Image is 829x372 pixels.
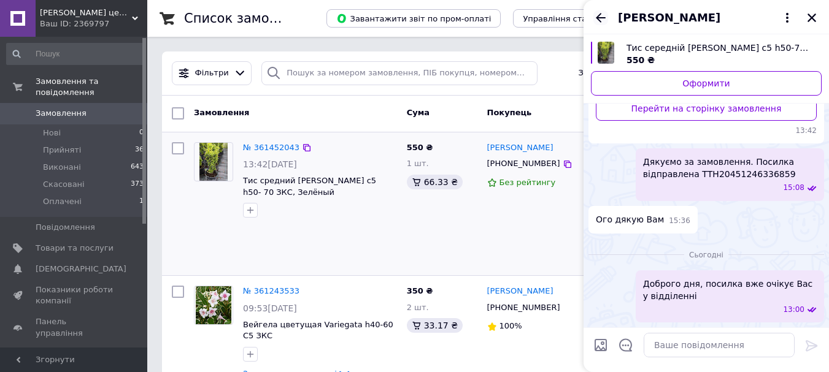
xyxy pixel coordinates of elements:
span: 100% [499,321,522,330]
span: [PHONE_NUMBER] [487,159,560,168]
span: Без рейтингу [499,178,556,187]
span: Сьогодні [684,250,728,260]
button: [PERSON_NAME] [618,10,795,26]
span: 13:42[DATE] [243,159,297,169]
a: [PERSON_NAME] [487,142,553,154]
span: 13:42 11.09.2025 [596,126,817,136]
input: Пошук [6,43,145,65]
button: Закрити [804,10,819,25]
span: 13:00 12.09.2025 [783,305,804,315]
span: Фільтри [195,67,229,79]
span: Ого дякую Вам [596,213,664,226]
div: 12.09.2025 [588,248,824,260]
a: Переглянути товар [591,42,822,66]
span: 36 [135,145,144,156]
span: 09:53[DATE] [243,303,297,313]
span: Показники роботи компанії [36,284,114,306]
span: 1 [139,196,144,207]
button: Назад [593,10,608,25]
span: Замовлення [194,108,249,117]
span: Доброго дня, посилка вже очікує Вас у відділенні [643,278,817,302]
span: 2 шт. [407,303,429,312]
span: Дякуємо за замовлення. Посилка відправлена ТТН20451246336859 [643,156,817,180]
span: Виконані [43,162,81,173]
input: Пошук за номером замовлення, ПІБ покупця, номером телефону, Email, номером накладної [261,61,537,85]
a: Перейти на сторінку замовлення [596,96,817,121]
span: 15:08 11.09.2025 [783,183,804,193]
span: Замовлення [36,108,87,119]
a: № 361452043 [243,143,299,152]
img: Фото товару [196,286,232,324]
span: 15:36 11.09.2025 [669,216,690,226]
a: Тис средний [PERSON_NAME] c5 h50- 70 ЗКС, Зелёный [243,176,376,197]
img: 4744550964_w640_h640_tis-srednij-stefania.jpg [598,42,614,64]
h1: Список замовлень [184,11,309,26]
button: Завантажити звіт по пром-оплаті [326,9,501,28]
a: № 361243533 [243,286,299,295]
span: Покупець [487,108,532,117]
span: 550 ₴ [627,55,655,65]
a: Вейгела цветущая Variegata h40-60 С5 ЗКС [243,320,393,341]
button: Відкрити шаблони відповідей [618,337,634,353]
span: [PHONE_NUMBER] [487,303,560,312]
span: 550 ₴ [407,143,433,152]
a: Фото товару [194,286,233,325]
span: Завантажити звіт по пром-оплаті [336,13,491,24]
span: Панель управління [36,316,114,338]
a: Оформити [591,71,822,96]
a: [PERSON_NAME] [487,286,553,297]
span: Cума [407,108,430,117]
div: Ваш ID: 2369797 [40,18,147,29]
a: Фото товару [194,142,233,181]
span: Збережені фільтри: [578,67,661,79]
span: Товари та послуги [36,243,114,254]
span: Тис середній [PERSON_NAME] c5 h50-70 ЗКС, Зелений [627,42,812,54]
span: [PERSON_NAME] [618,10,720,26]
span: Нові [43,127,61,139]
span: 0 [139,127,144,139]
span: 1 шт. [407,159,429,168]
img: Фото товару [199,143,228,181]
button: Управління статусами [513,9,627,28]
span: 350 ₴ [407,286,433,295]
span: [DEMOGRAPHIC_DATA] [36,264,126,275]
div: 66.33 ₴ [407,175,463,189]
span: 643 [131,162,144,173]
span: 373 [131,179,144,190]
span: Оплачені [43,196,82,207]
span: Садовий центр "Таволга" [40,7,132,18]
span: Замовлення та повідомлення [36,76,147,98]
span: Повідомлення [36,222,95,233]
span: Прийняті [43,145,81,156]
span: Управління статусами [523,14,617,23]
div: 33.17 ₴ [407,318,463,333]
span: Скасовані [43,179,85,190]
